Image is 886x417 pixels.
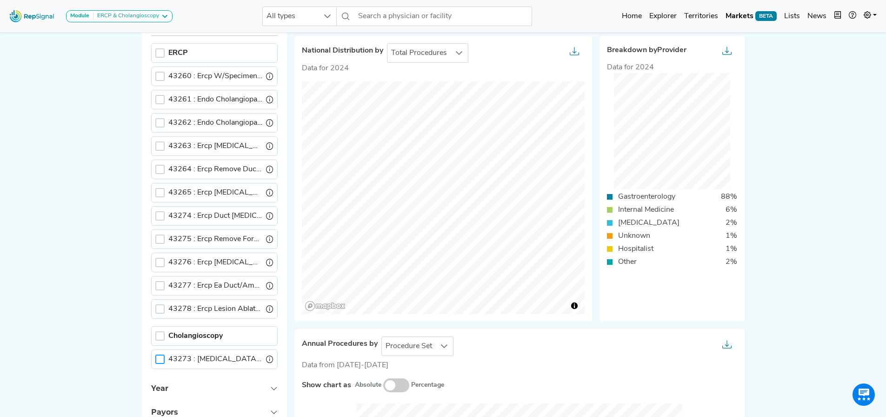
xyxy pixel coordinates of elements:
div: Data for 2024 [607,62,737,73]
button: Export as... [717,337,737,356]
label: Endo Cholangiopancreatograph [168,94,262,105]
div: [MEDICAL_DATA] [613,217,685,229]
a: Lists [780,7,804,26]
span: Payors [151,408,178,417]
span: Breakdown by [607,46,686,55]
div: ERCP & Cholangioscopy [93,13,159,20]
a: MarketsBETA [722,7,780,26]
p: Data for 2024 [302,63,585,74]
span: All types [263,7,319,26]
a: Explorer [646,7,680,26]
strong: Module [70,13,89,19]
label: Show chart as [302,380,351,391]
div: 2% [720,256,743,268]
input: Search a physician or facility [354,7,532,26]
label: Endo Cholangiopancreatograph [168,117,262,128]
div: 88% [715,191,743,202]
span: Procedure Set [382,337,436,356]
a: Mapbox logo [305,301,346,311]
div: Hospitalist [613,243,659,255]
label: Ercp Sphincter Pressure Meas [168,141,262,152]
canvas: Map [302,81,585,314]
div: Other [613,256,642,268]
div: Internal Medicine [613,204,679,215]
label: Ercp Ea Duct/Ampulla Dilate [168,280,262,291]
span: Year [151,384,168,393]
label: Ercp Lithotripsy Calculi [168,187,262,198]
div: 1% [720,243,743,255]
label: Ercp Duct Stent Placement [168,210,262,222]
div: 6% [720,204,743,215]
label: Ercp Lesion Ablate W/Dilate [168,303,262,315]
label: Ercp Remove Forgn Body Duct [168,234,262,245]
label: Endoscopic Pancreatoscopy [168,354,262,365]
span: BETA [755,11,777,20]
button: ModuleERCP & Cholangioscopy [66,10,173,22]
span: Total Procedures [387,44,451,62]
small: Absolute [355,380,381,390]
button: Export as... [717,43,737,62]
div: Gastroenterology [613,191,681,202]
button: Intel Book [830,7,845,26]
label: ERCP [168,47,188,59]
button: Export as... [564,44,585,62]
button: Toggle attribution [569,300,580,311]
a: Territories [680,7,722,26]
label: Ercp W/Specimen Collection [168,71,262,82]
span: Provider [657,47,686,54]
div: 1% [720,230,743,242]
label: Ercp Stent Exchange W/Dilate [168,257,262,268]
div: 2% [720,217,743,229]
label: Cholangioscopy [168,330,223,342]
label: Ercp Remove Duct Calculi [168,164,262,175]
span: Annual Procedures by [302,340,378,349]
small: Percentage [411,380,444,390]
div: Data from [DATE]-[DATE] [302,360,737,371]
a: News [804,7,830,26]
div: Unknown [613,230,656,242]
span: National Distribution by [302,47,383,55]
span: Toggle attribution [572,301,577,311]
button: Year [142,377,287,400]
a: Home [618,7,646,26]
